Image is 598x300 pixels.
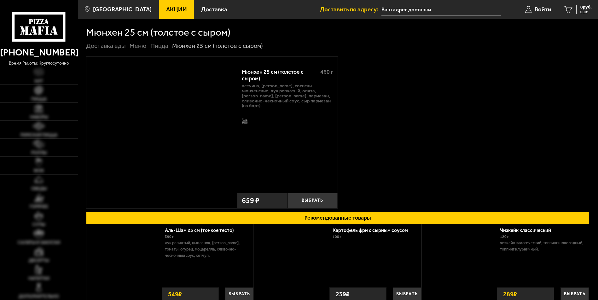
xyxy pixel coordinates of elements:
[34,79,43,84] span: Хит
[242,84,333,108] p: ветчина, [PERSON_NAME], сосиски мюнхенские, лук репчатый, опята, [PERSON_NAME], [PERSON_NAME], па...
[29,258,49,263] span: Десерты
[535,7,551,13] span: Войти
[320,7,381,13] span: Доставить по адресу:
[32,222,45,227] span: Супы
[165,234,174,239] span: 390 г
[580,5,592,9] span: 0 руб.
[320,68,333,75] span: 460 г
[34,169,44,173] span: WOK
[31,97,47,101] span: Пицца
[31,187,47,191] span: Обеды
[242,197,259,205] span: 659 ₽
[18,240,60,245] span: Салаты и закуски
[333,227,414,233] a: Картофель фри с сырным соусом
[172,42,263,50] div: Мюнхен 25 см (толстое с сыром)
[333,234,341,239] span: 100 г
[165,227,240,233] a: Аль-Шам 25 см (тонкое тесто)
[580,10,592,14] span: 0 шт.
[86,212,589,225] button: Рекомендованные товары
[86,42,129,49] a: Доставка еды-
[201,7,227,13] span: Доставка
[130,42,149,49] a: Меню-
[86,27,230,37] h1: Мюнхен 25 см (толстое с сыром)
[500,240,584,252] p: Чизкейк классический, топпинг шоколадный, топпинг клубничный.
[31,151,47,155] span: Роллы
[86,57,237,208] a: Мюнхен 25 см (толстое с сыром)
[28,276,49,281] span: Напитки
[165,240,249,258] p: лук репчатый, цыпленок, [PERSON_NAME], томаты, огурец, моцарелла, сливочно-чесночный соус, кетчуп.
[500,234,509,239] span: 120 г
[93,7,152,13] span: [GEOGRAPHIC_DATA]
[381,4,501,15] input: Ваш адрес доставки
[242,69,315,82] div: Мюнхен 25 см (толстое с сыром)
[20,133,57,137] span: Римская пицца
[30,115,48,119] span: Наборы
[30,205,48,209] span: Горячее
[500,227,557,233] a: Чизкейк классический
[287,193,338,208] button: Выбрать
[19,294,59,299] span: Дополнительно
[150,42,171,49] a: Пицца-
[166,7,187,13] span: Акции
